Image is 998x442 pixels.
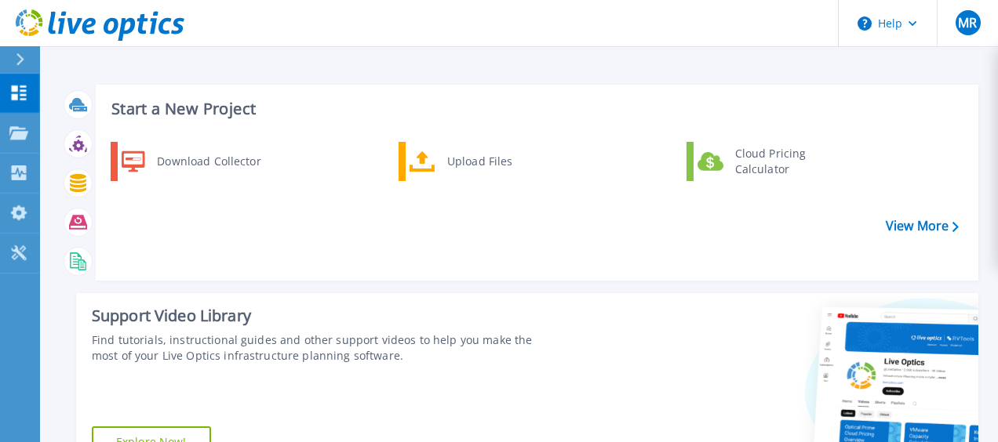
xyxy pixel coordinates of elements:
[727,146,843,177] div: Cloud Pricing Calculator
[92,306,561,326] div: Support Video Library
[958,16,977,29] span: MR
[111,100,958,118] h3: Start a New Project
[92,332,561,364] div: Find tutorials, instructional guides and other support videos to help you make the most of your L...
[149,146,268,177] div: Download Collector
[886,219,959,234] a: View More
[439,146,555,177] div: Upload Files
[399,142,559,181] a: Upload Files
[111,142,271,181] a: Download Collector
[687,142,847,181] a: Cloud Pricing Calculator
